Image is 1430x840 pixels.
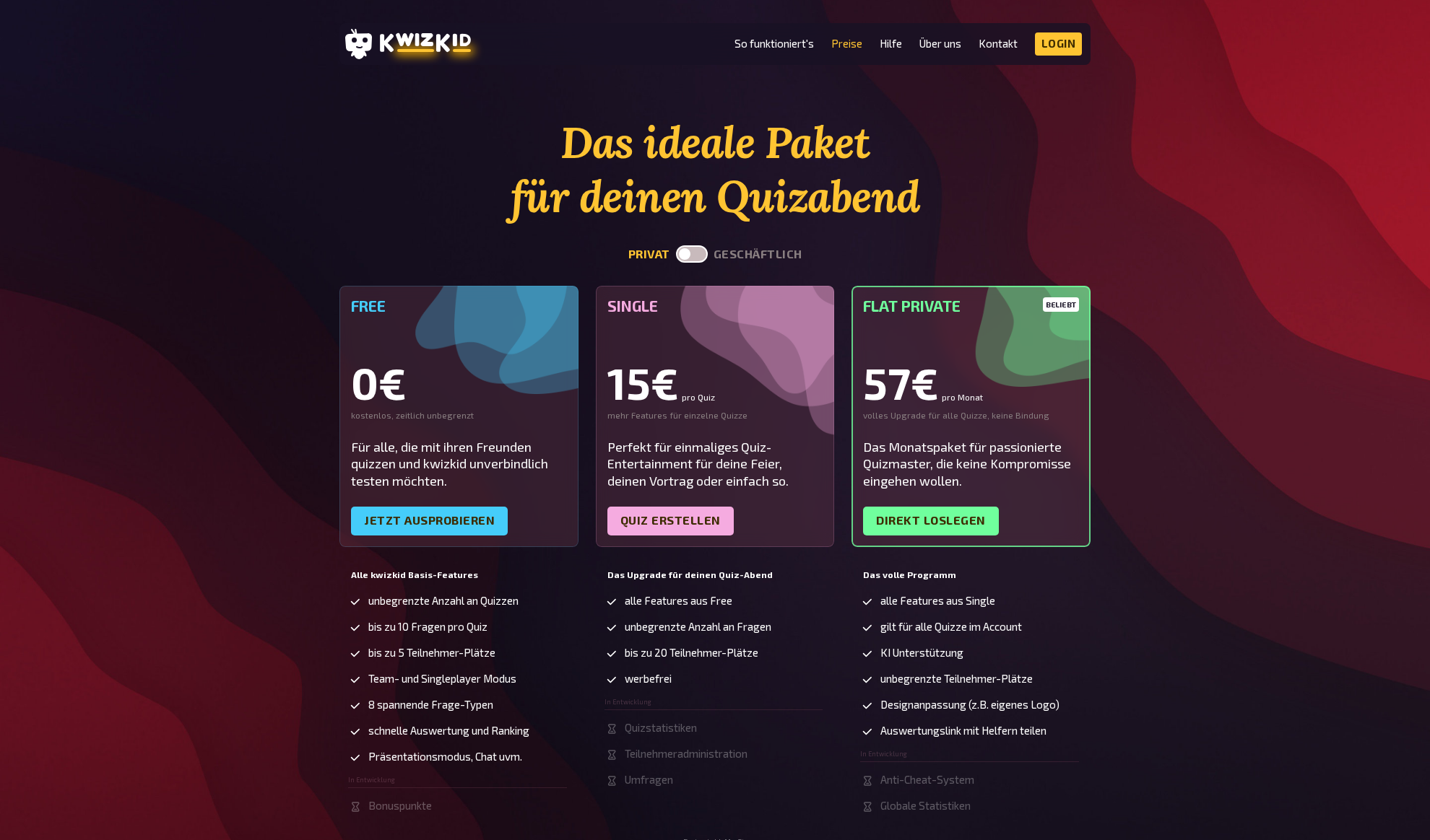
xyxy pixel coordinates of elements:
[860,751,907,758] span: In Entwicklung
[625,748,747,760] span: Teilnehmeradministration
[607,297,823,315] h5: Single
[919,38,961,50] a: Über uns
[607,361,823,404] div: 15€
[863,507,999,535] a: Direkt loslegen
[880,699,1059,711] span: Designanpassung (z.B. eigenes Logo)
[880,38,902,50] a: Hilfe
[880,621,1022,633] span: gilt für alle Quizze im Account
[863,410,1079,421] div: volles Upgrade für alle Quizze, keine Bindung
[625,774,673,786] span: Umfragen
[734,38,814,50] a: So funktioniert's
[368,621,487,633] span: bis zu 10 Fragen pro Quiz
[979,38,1018,50] a: Kontakt
[625,647,758,659] span: bis zu 20 Teilnehmer-Plätze
[625,673,672,685] span: werbefrei
[368,595,519,607] span: unbegrenzte Anzahl an Quizzen
[368,647,495,659] span: bis zu 5 Teilnehmer-Plätze
[831,38,862,50] a: Preise
[863,361,1079,404] div: 57€
[628,248,670,261] button: privat
[351,439,567,489] div: Für alle, die mit ihren Freunden quizzen und kwizkid unverbindlich testen möchten.
[682,393,715,401] small: pro Quiz
[351,410,567,421] div: kostenlos, zeitlich unbegrenzt
[880,673,1033,685] span: unbegrenzte Teilnehmer-Plätze
[368,800,432,812] span: Bonuspunkte
[348,776,395,784] span: In Entwicklung
[368,751,522,763] span: Präsentationsmodus, Chat uvm.
[607,410,823,421] div: mehr Features für einzelne Quizze
[880,647,963,659] span: KI Unterstützung
[368,725,529,737] span: schnelle Auswertung und Ranking
[351,361,567,404] div: 0€
[625,595,732,607] span: alle Features aus Free
[604,699,651,706] span: In Entwicklung
[863,439,1079,489] div: Das Monatspaket für passionierte Quizmaster, die keine Kompromisse eingehen wollen.
[351,297,567,315] h5: Free
[607,507,734,535] a: Quiz erstellen
[607,570,823,580] h5: Das Upgrade für deinen Quiz-Abend
[880,774,974,786] span: Anti-Cheat-System
[339,115,1091,224] h1: Das ideale Paket für deinen Quizabend
[351,570,567,580] h5: Alle kwizkid Basis-Features
[880,725,1046,737] span: Auswertungslink mit Helfern teilen
[880,595,995,607] span: alle Features aus Single
[351,507,508,535] a: Jetzt ausprobieren
[625,621,771,633] span: unbegrenzte Anzahl an Fragen
[942,393,983,401] small: pro Monat
[863,297,1079,315] h5: Flat Private
[714,248,802,261] button: geschäftlich
[607,439,823,489] div: Perfekt für einmaliges Quiz-Entertainment für deine Feier, deinen Vortrag oder einfach so.
[880,800,971,812] span: Globale Statistiken
[1035,32,1083,56] a: Login
[368,673,516,685] span: Team- und Singleplayer Modus
[863,570,1079,580] h5: Das volle Programm
[368,699,493,711] span: 8 spannende Frage-Typen
[625,722,697,734] span: Quizstatistiken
